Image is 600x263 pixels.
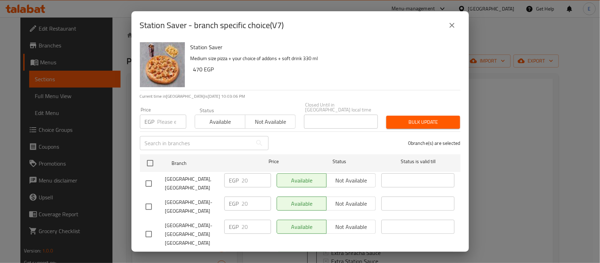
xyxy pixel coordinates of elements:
input: Please enter price [242,197,271,211]
span: Status is valid till [381,157,454,166]
button: Available [195,115,245,129]
input: Please enter price [242,173,271,187]
h6: 470 EGP [193,64,455,74]
span: [GEOGRAPHIC_DATA],[GEOGRAPHIC_DATA] [165,175,219,192]
input: Please enter price [157,115,186,129]
span: Status [303,157,376,166]
span: Not available [248,117,293,127]
input: Please enter price [242,220,271,234]
span: Available [198,117,243,127]
input: Search in branches [140,136,252,150]
span: Bulk update [392,118,454,127]
p: 0 branche(s) are selected [408,140,460,147]
h2: Station Saver - branch specific choice(V7) [140,20,284,31]
p: EGP [229,223,239,231]
button: close [444,17,460,34]
p: EGP [145,117,155,126]
p: EGP [229,199,239,208]
img: Station Saver [140,42,185,87]
button: Bulk update [386,116,460,129]
p: Medium size pizza + your choice of addons + soft drink 330 ml [191,54,455,63]
span: [GEOGRAPHIC_DATA]-[GEOGRAPHIC_DATA] [GEOGRAPHIC_DATA] [165,221,219,248]
h6: Station Saver [191,42,455,52]
span: Price [250,157,297,166]
p: EGP [229,176,239,185]
span: Branch [172,159,245,168]
p: Current time in [GEOGRAPHIC_DATA] is [DATE] 10:03:06 PM [140,93,460,100]
span: [GEOGRAPHIC_DATA]-[GEOGRAPHIC_DATA] [165,198,219,216]
button: Not available [245,115,296,129]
